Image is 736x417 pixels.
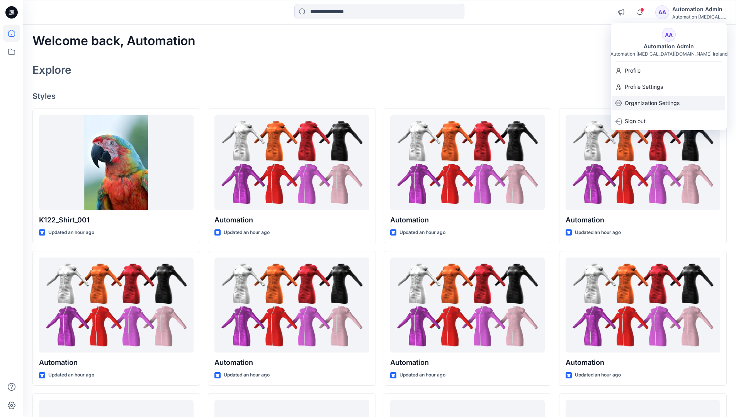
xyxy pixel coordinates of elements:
p: Updated an hour ago [48,371,94,379]
p: Profile [625,63,641,78]
div: AA [655,5,669,19]
a: Automation [566,258,720,353]
p: Updated an hour ago [575,229,621,237]
p: K122_Shirt_001 [39,215,194,225]
a: Profile Settings [611,80,727,94]
a: Automation [390,258,545,353]
a: K122_Shirt_001 [39,115,194,210]
h4: Styles [32,92,727,101]
a: Automation [214,115,369,210]
h2: Welcome back, Automation [32,34,195,48]
h2: Explore [32,64,71,76]
div: AA [662,28,676,42]
a: Automation [214,258,369,353]
a: Organization Settings [611,96,727,110]
p: Updated an hour ago [48,229,94,237]
div: Automation Admin [639,42,699,51]
p: Automation [566,357,720,368]
p: Automation [39,357,194,368]
div: Automation Admin [672,5,726,14]
div: Automation [MEDICAL_DATA]... [672,14,726,20]
p: Profile Settings [625,80,663,94]
p: Updated an hour ago [399,371,445,379]
p: Automation [214,357,369,368]
p: Updated an hour ago [224,229,270,237]
p: Automation [390,357,545,368]
p: Automation [390,215,545,225]
p: Updated an hour ago [224,371,270,379]
p: Organization Settings [625,96,680,110]
p: Updated an hour ago [399,229,445,237]
a: Automation [39,258,194,353]
a: Automation [566,115,720,210]
p: Automation [214,215,369,225]
a: Profile [611,63,727,78]
p: Updated an hour ago [575,371,621,379]
div: Automation [MEDICAL_DATA][DOMAIN_NAME] Ireland [610,51,728,57]
a: Automation [390,115,545,210]
p: Automation [566,215,720,225]
p: Sign out [625,114,646,129]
